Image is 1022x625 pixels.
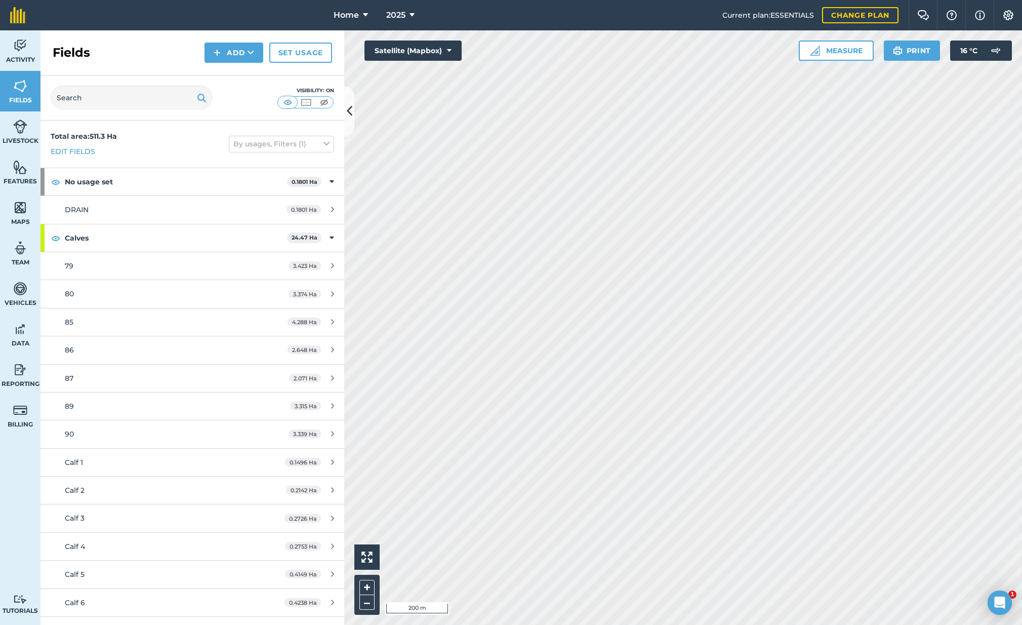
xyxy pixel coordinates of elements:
[40,477,344,504] a: Calf 20.2142 Ha
[51,86,213,110] input: Search
[960,41,977,61] span: 16 ° C
[65,205,89,214] span: DRAIN
[65,429,74,439] span: 90
[65,486,85,495] span: Calf 2
[65,224,287,252] strong: Calves
[65,168,287,196] strong: No usage set
[289,261,321,270] span: 3.423 Ha
[799,41,874,61] button: Measure
[51,176,60,188] img: svg+xml;base64,PHN2ZyB4bWxucz0iaHR0cDovL3d3dy53My5vcmcvMjAwMC9zdmciIHdpZHRoPSIxOCIgaGVpZ2h0PSIyNC...
[300,97,312,107] img: svg+xml;base64,PHN2ZyB4bWxucz0iaHR0cDovL3d3dy53My5vcmcvMjAwMC9zdmciIHdpZHRoPSI1MCIgaGVpZ2h0PSI0MC...
[986,41,1006,61] img: svg+xml;base64,PD94bWwgdmVyc2lvbj0iMS4wIiBlbmNvZGluZz0idXRmLTgiPz4KPCEtLSBHZW5lcmF0b3I6IEFkb2JlIE...
[205,43,263,63] button: Add
[40,365,344,392] a: 872.071 Ha
[722,10,814,21] span: Current plan : ESSENTIALS
[285,570,321,578] span: 0.4149 Ha
[359,580,375,595] button: +
[40,589,344,616] a: Calf 60.4238 Ha
[40,224,344,252] div: Calves24.47 Ha
[214,47,221,59] img: svg+xml;base64,PHN2ZyB4bWxucz0iaHR0cDovL3d3dy53My5vcmcvMjAwMC9zdmciIHdpZHRoPSIxNCIgaGVpZ2h0PSIyNC...
[40,504,344,532] a: Calf 30.2726 Ha
[40,420,344,448] a: 903.339 Ha
[65,402,74,411] span: 89
[269,43,332,63] a: Set usage
[13,160,27,175] img: svg+xml;base64,PHN2ZyB4bWxucz0iaHR0cDovL3d3dy53My5vcmcvMjAwMC9zdmciIHdpZHRoPSI1NiIgaGVpZ2h0PSI2MC...
[364,41,462,61] button: Satellite (Mapbox)
[65,261,73,270] span: 79
[40,252,344,280] a: 793.423 Ha
[917,10,929,20] img: Two speech bubbles overlapping with the left bubble in the forefront
[284,598,321,607] span: 0.4238 Ha
[40,196,344,223] a: DRAIN0.1801 Ha
[285,542,321,551] span: 0.2753 Ha
[65,374,73,383] span: 87
[988,591,1012,615] div: Open Intercom Messenger
[40,308,344,336] a: 854.288 Ha
[893,45,903,57] img: svg+xml;base64,PHN2ZyB4bWxucz0iaHR0cDovL3d3dy53My5vcmcvMjAwMC9zdmciIHdpZHRoPSIxOSIgaGVpZ2h0PSIyNC...
[884,41,941,61] button: Print
[65,514,85,523] span: Calf 3
[359,595,375,610] button: –
[13,38,27,53] img: svg+xml;base64,PD94bWwgdmVyc2lvbj0iMS4wIiBlbmNvZGluZz0idXRmLTgiPz4KPCEtLSBHZW5lcmF0b3I6IEFkb2JlIE...
[65,598,85,607] span: Calf 6
[13,362,27,377] img: svg+xml;base64,PD94bWwgdmVyc2lvbj0iMS4wIiBlbmNvZGluZz0idXRmLTgiPz4KPCEtLSBHZW5lcmF0b3I6IEFkb2JlIE...
[1008,591,1016,599] span: 1
[40,336,344,364] a: 862.648 Ha
[1002,10,1014,20] img: A cog icon
[13,281,27,296] img: svg+xml;base64,PD94bWwgdmVyc2lvbj0iMS4wIiBlbmNvZGluZz0idXRmLTgiPz4KPCEtLSBHZW5lcmF0b3I6IEFkb2JlIE...
[53,45,90,61] h2: Fields
[40,449,344,476] a: Calf 10.1496 Ha
[286,486,321,494] span: 0.2142 Ha
[13,595,27,604] img: svg+xml;base64,PD94bWwgdmVyc2lvbj0iMS4wIiBlbmNvZGluZz0idXRmLTgiPz4KPCEtLSBHZW5lcmF0b3I6IEFkb2JlIE...
[65,289,74,298] span: 80
[318,97,331,107] img: svg+xml;base64,PHN2ZyB4bWxucz0iaHR0cDovL3d3dy53My5vcmcvMjAwMC9zdmciIHdpZHRoPSI1MCIgaGVpZ2h0PSI0MC...
[289,290,321,298] span: 3.374 Ha
[65,318,73,327] span: 85
[40,393,344,420] a: 893.315 Ha
[292,234,317,241] strong: 24.47 Ha
[950,41,1012,61] button: 16 °C
[65,345,74,355] span: 86
[40,533,344,560] a: Calf 40.2753 Ha
[13,403,27,418] img: svg+xml;base64,PD94bWwgdmVyc2lvbj0iMS4wIiBlbmNvZGluZz0idXRmLTgiPz4KPCEtLSBHZW5lcmF0b3I6IEFkb2JlIE...
[292,178,317,185] strong: 0.1801 Ha
[289,374,321,382] span: 2.071 Ha
[65,570,85,579] span: Calf 5
[946,10,958,20] img: A question mark icon
[290,402,321,410] span: 3.315 Ha
[40,561,344,588] a: Calf 50.4149 Ha
[810,46,820,56] img: Ruler icon
[10,7,25,23] img: fieldmargin Logo
[40,168,344,196] div: No usage set0.1801 Ha
[51,146,95,157] a: Edit fields
[281,97,294,107] img: svg+xml;base64,PHN2ZyB4bWxucz0iaHR0cDovL3d3dy53My5vcmcvMjAwMC9zdmciIHdpZHRoPSI1MCIgaGVpZ2h0PSI0MC...
[13,79,27,94] img: svg+xml;base64,PHN2ZyB4bWxucz0iaHR0cDovL3d3dy53My5vcmcvMjAwMC9zdmciIHdpZHRoPSI1NiIgaGVpZ2h0PSI2MC...
[334,9,359,21] span: Home
[13,119,27,134] img: svg+xml;base64,PD94bWwgdmVyc2lvbj0iMS4wIiBlbmNvZGluZz0idXRmLTgiPz4KPCEtLSBHZW5lcmF0b3I6IEFkb2JlIE...
[13,241,27,256] img: svg+xml;base64,PD94bWwgdmVyc2lvbj0iMS4wIiBlbmNvZGluZz0idXRmLTgiPz4KPCEtLSBHZW5lcmF0b3I6IEFkb2JlIE...
[13,200,27,215] img: svg+xml;base64,PHN2ZyB4bWxucz0iaHR0cDovL3d3dy53My5vcmcvMjAwMC9zdmciIHdpZHRoPSI1NiIgaGVpZ2h0PSI2MC...
[229,136,334,152] button: By usages, Filters (1)
[40,280,344,307] a: 803.374 Ha
[288,318,321,326] span: 4.288 Ha
[386,9,405,21] span: 2025
[361,552,373,563] img: Four arrows, one pointing top left, one top right, one bottom right and the last bottom left
[289,429,321,438] span: 3.339 Ha
[277,87,334,95] div: Visibility: On
[65,542,85,551] span: Calf 4
[975,9,985,21] img: svg+xml;base64,PHN2ZyB4bWxucz0iaHR0cDovL3d3dy53My5vcmcvMjAwMC9zdmciIHdpZHRoPSIxNyIgaGVpZ2h0PSIxNy...
[65,458,83,467] span: Calf 1
[287,205,321,214] span: 0.1801 Ha
[13,322,27,337] img: svg+xml;base64,PD94bWwgdmVyc2lvbj0iMS4wIiBlbmNvZGluZz0idXRmLTgiPz4KPCEtLSBHZW5lcmF0b3I6IEFkb2JlIE...
[197,92,207,104] img: svg+xml;base64,PHN2ZyB4bWxucz0iaHR0cDovL3d3dy53My5vcmcvMjAwMC9zdmciIHdpZHRoPSIxOSIgaGVpZ2h0PSIyNC...
[284,514,321,523] span: 0.2726 Ha
[51,132,117,141] strong: Total area : 511.3 Ha
[822,7,898,23] a: Change plan
[285,458,321,466] span: 0.1496 Ha
[51,232,60,244] img: svg+xml;base64,PHN2ZyB4bWxucz0iaHR0cDovL3d3dy53My5vcmcvMjAwMC9zdmciIHdpZHRoPSIxOCIgaGVpZ2h0PSIyNC...
[288,345,321,354] span: 2.648 Ha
